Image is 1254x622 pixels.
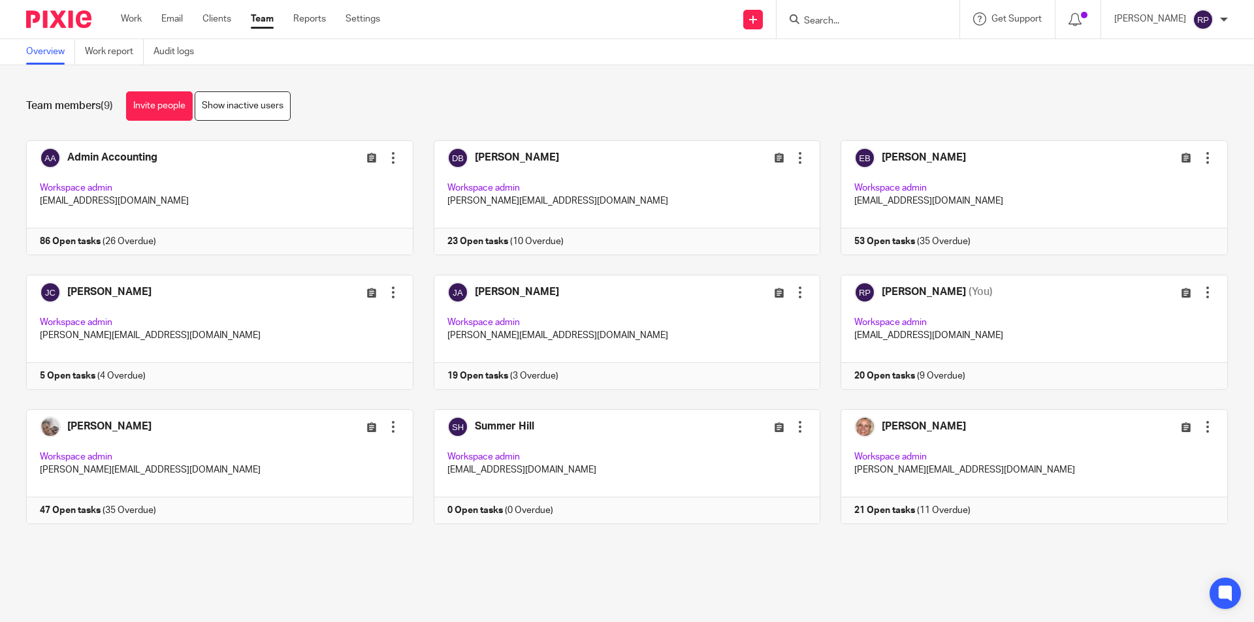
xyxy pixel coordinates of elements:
[161,12,183,25] a: Email
[26,99,113,113] h1: Team members
[346,12,380,25] a: Settings
[293,12,326,25] a: Reports
[195,91,291,121] a: Show inactive users
[101,101,113,111] span: (9)
[126,91,193,121] a: Invite people
[121,12,142,25] a: Work
[803,16,920,27] input: Search
[153,39,204,65] a: Audit logs
[991,14,1042,23] span: Get Support
[202,12,231,25] a: Clients
[85,39,144,65] a: Work report
[26,39,75,65] a: Overview
[26,10,91,28] img: Pixie
[1114,12,1186,25] p: [PERSON_NAME]
[251,12,274,25] a: Team
[1193,9,1214,30] img: svg%3E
